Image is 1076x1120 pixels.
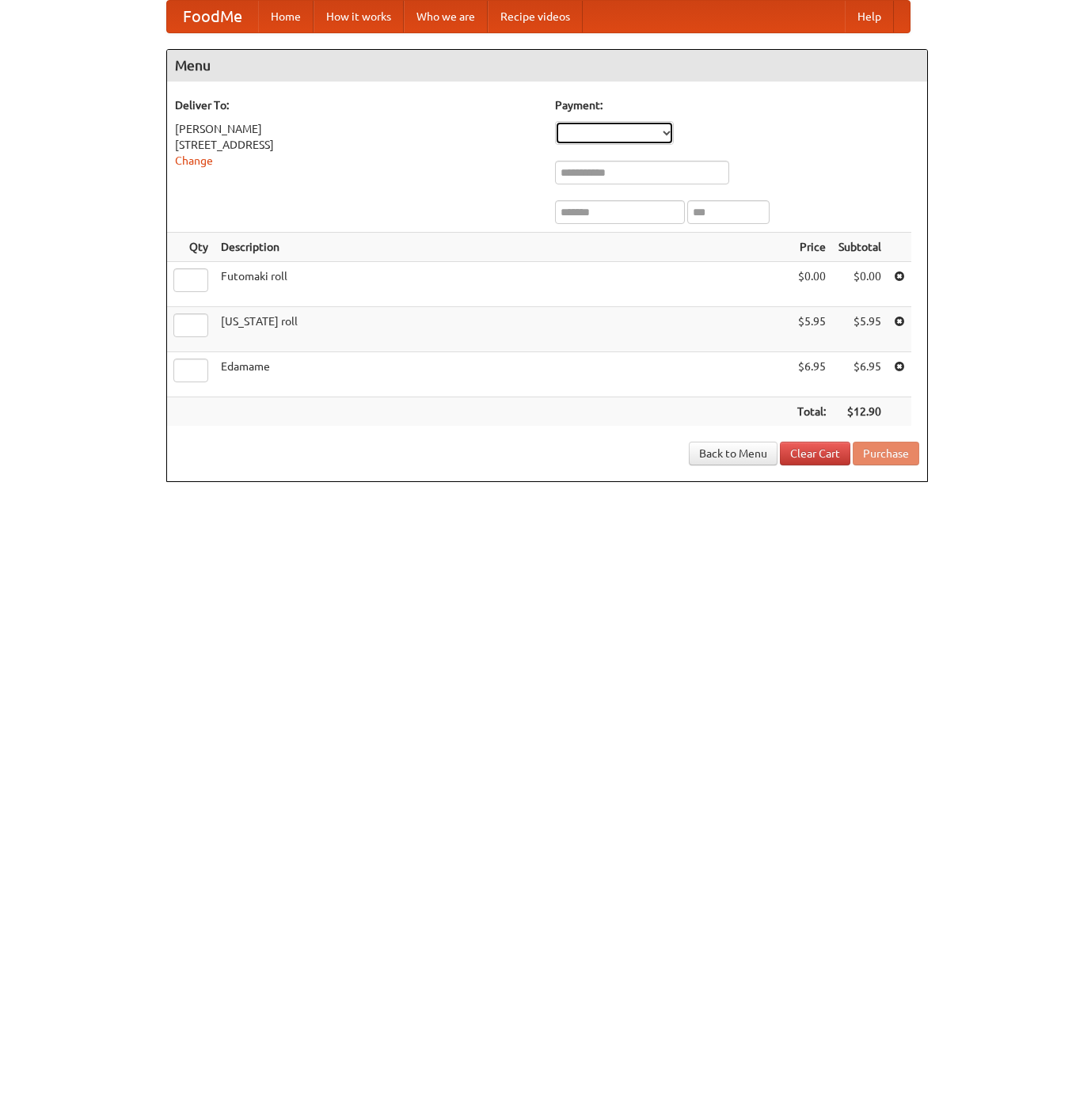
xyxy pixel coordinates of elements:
td: $6.95 [791,352,832,397]
a: Clear Cart [780,442,850,465]
th: Description [215,233,791,262]
button: Purchase [853,442,919,465]
th: Qty [167,233,215,262]
th: Total: [791,397,832,427]
a: Recipe videos [488,1,583,32]
td: Edamame [215,352,791,397]
h4: Menu [167,50,927,82]
th: $12.90 [832,397,888,427]
div: [STREET_ADDRESS] [175,137,539,153]
a: Home [258,1,314,32]
a: Back to Menu [689,442,778,465]
td: $6.95 [832,352,888,397]
td: $0.00 [791,262,832,307]
a: Help [845,1,894,32]
a: FoodMe [167,1,258,32]
a: How it works [314,1,404,32]
td: $0.00 [832,262,888,307]
td: Futomaki roll [215,262,791,307]
td: $5.95 [791,307,832,352]
th: Subtotal [832,233,888,262]
th: Price [791,233,832,262]
td: $5.95 [832,307,888,352]
a: Who we are [404,1,488,32]
a: Change [175,154,213,167]
div: [PERSON_NAME] [175,121,539,137]
h5: Deliver To: [175,97,539,113]
h5: Payment: [555,97,919,113]
td: [US_STATE] roll [215,307,791,352]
